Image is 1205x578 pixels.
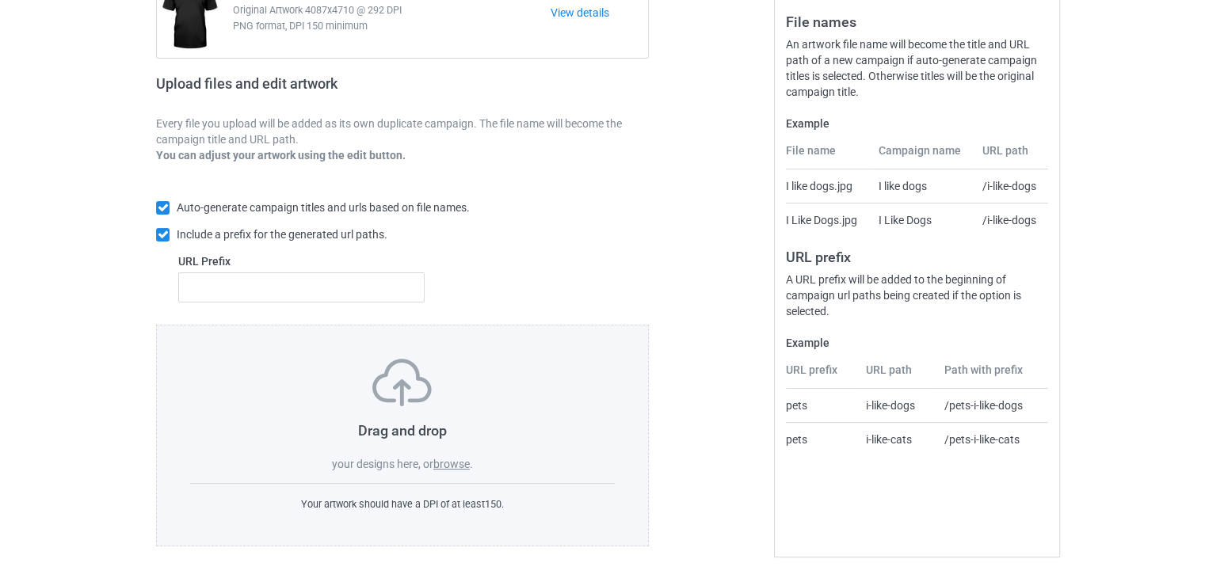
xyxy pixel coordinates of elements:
h3: URL prefix [786,248,1048,266]
label: browse [433,458,470,470]
div: A URL prefix will be added to the beginning of campaign url paths being created if the option is ... [786,272,1048,319]
td: I Like Dogs [870,203,974,237]
th: URL prefix [786,362,857,389]
span: Include a prefix for the generated url paths. [177,228,387,241]
h3: Drag and drop [190,421,615,439]
label: URL Prefix [178,253,425,269]
th: Campaign name [870,143,974,169]
th: File name [786,143,869,169]
h3: File names [786,13,1048,31]
span: Your artwork should have a DPI of at least 150 . [301,498,504,510]
p: Every file you upload will be added as its own duplicate campaign. The file name will become the ... [156,116,649,147]
img: svg+xml;base64,PD94bWwgdmVyc2lvbj0iMS4wIiBlbmNvZGluZz0iVVRGLTgiPz4KPHN2ZyB3aWR0aD0iNzVweCIgaGVpZ2... [372,359,432,406]
label: Example [786,116,1048,131]
span: Original Artwork 4087x4710 @ 292 DPI [233,2,551,18]
span: PNG format, DPI 150 minimum [233,18,551,34]
span: Auto-generate campaign titles and urls based on file names. [177,201,470,214]
a: View details [551,5,648,21]
td: i-like-cats [857,422,936,456]
th: URL path [974,143,1048,169]
td: /pets-i-like-cats [935,422,1048,456]
b: You can adjust your artwork using the edit button. [156,149,406,162]
td: /i-like-dogs [974,169,1048,203]
td: I like dogs.jpg [786,169,869,203]
th: URL path [857,362,936,389]
td: I Like Dogs.jpg [786,203,869,237]
span: . [470,458,473,470]
div: An artwork file name will become the title and URL path of a new campaign if auto-generate campai... [786,36,1048,100]
span: your designs here, or [332,458,433,470]
h2: Upload files and edit artwork [156,75,452,105]
td: /pets-i-like-dogs [935,389,1048,422]
label: Example [786,335,1048,351]
th: Path with prefix [935,362,1048,389]
td: i-like-dogs [857,389,936,422]
td: pets [786,389,857,422]
td: /i-like-dogs [974,203,1048,237]
td: I like dogs [870,169,974,203]
td: pets [786,422,857,456]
